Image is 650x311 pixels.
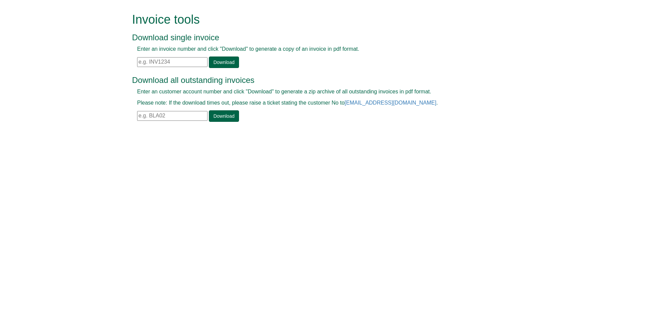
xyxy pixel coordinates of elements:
[137,88,498,96] p: Enter an customer account number and click "Download" to generate a zip archive of all outstandin...
[132,33,503,42] h3: Download single invoice
[345,100,436,106] a: [EMAIL_ADDRESS][DOMAIN_NAME]
[137,45,498,53] p: Enter an invoice number and click "Download" to generate a copy of an invoice in pdf format.
[137,99,498,107] p: Please note: If the download times out, please raise a ticket stating the customer No to .
[137,111,208,121] input: e.g. BLA02
[209,57,239,68] a: Download
[137,57,208,67] input: e.g. INV1234
[132,13,503,26] h1: Invoice tools
[132,76,503,85] h3: Download all outstanding invoices
[209,110,239,122] a: Download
